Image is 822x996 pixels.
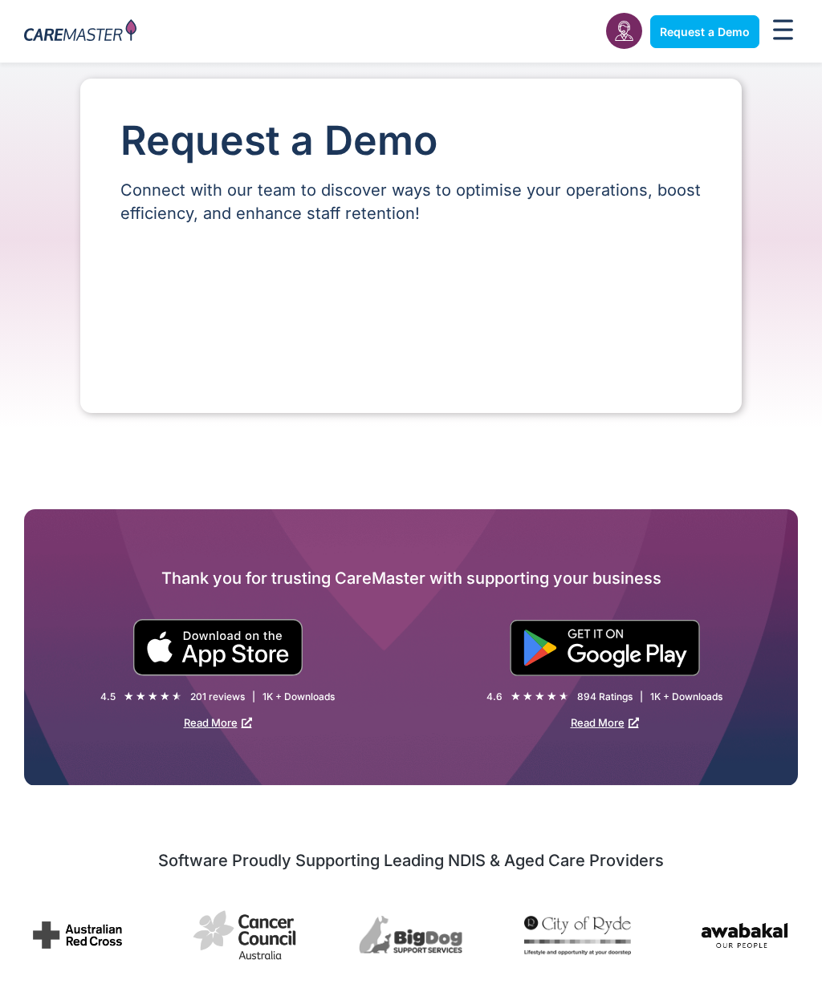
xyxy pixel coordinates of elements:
[120,179,702,225] p: Connect with our team to discover ways to optimise your operations, boost efficiency, and enhance...
[191,905,298,970] div: 2 / 7
[559,688,569,705] i: ★
[660,25,750,38] span: Request a Demo
[24,913,131,957] img: Australian Red Cross uses CareMaster CRM software to manage their service and community support f...
[190,690,335,703] div: 201 reviews | 1K + Downloads
[577,690,722,703] div: 894 Ratings | 1K + Downloads
[24,565,798,591] h2: Thank you for trusting CareMaster with supporting your business
[132,619,303,676] img: small black download on the apple app store button.
[191,905,298,965] img: Cancer Council Australia manages its provider services with CareMaster Software, offering compreh...
[523,688,533,705] i: ★
[120,119,702,163] h1: Request a Demo
[124,688,134,705] i: ★
[510,620,700,676] img: "Get is on" Black Google play button.
[124,688,182,705] div: 4.5/5
[24,895,798,981] div: Image Carousel
[524,916,631,961] div: 4 / 7
[136,688,146,705] i: ★
[24,19,136,44] img: CareMaster Logo
[358,914,465,962] div: 3 / 7
[184,716,252,729] a: Read More
[511,688,569,705] div: 4.6/5
[691,913,798,964] div: 5 / 7
[650,15,759,48] a: Request a Demo
[160,688,170,705] i: ★
[535,688,545,705] i: ★
[100,690,116,703] div: 4.5
[547,688,557,705] i: ★
[524,916,631,955] img: City of Ryde City Council uses CareMaster CRM to manage provider operations, specialising in dive...
[24,850,798,871] h2: Software Proudly Supporting Leading NDIS & Aged Care Providers
[172,688,182,705] i: ★
[148,688,158,705] i: ★
[24,913,131,962] div: 1 / 7
[511,688,521,705] i: ★
[358,914,465,956] img: BigDog Support Services uses CareMaster NDIS Software to manage their disability support business...
[571,716,639,729] a: Read More
[767,14,798,49] div: Menu Toggle
[486,690,503,703] div: 4.6
[120,253,702,373] iframe: Form 0
[691,913,798,958] img: Awabakal uses CareMaster NDIS Software to streamline management of culturally appropriate care su...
